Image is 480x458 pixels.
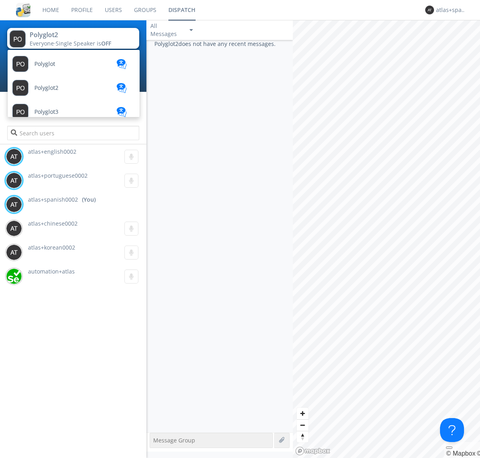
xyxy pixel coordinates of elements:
[297,431,308,442] span: Reset bearing to north
[56,40,111,47] span: Single Speaker is
[6,220,22,236] img: 373638.png
[6,149,22,165] img: 373638.png
[297,419,308,431] button: Zoom out
[146,40,293,432] div: Polyglot2 does not have any recent messages.
[82,196,96,204] div: (You)
[10,30,26,48] img: 373638.png
[297,431,308,442] button: Reset bearing to north
[446,450,475,457] a: Mapbox
[190,29,193,31] img: caret-down-sm.svg
[6,196,22,212] img: 373638.png
[6,244,22,260] img: 373638.png
[295,446,330,456] a: Mapbox logo
[440,418,464,442] iframe: Toggle Customer Support
[28,172,88,179] span: atlas+portuguese0002
[16,3,30,17] img: cddb5a64eb264b2086981ab96f4c1ba7
[7,50,140,117] ul: Polyglot2Everyone·Single Speaker isOFF
[446,446,452,449] button: Toggle attribution
[28,148,76,155] span: atlas+english0002
[30,30,120,40] div: Polyglot2
[28,196,78,204] span: atlas+spanish0002
[34,85,58,91] span: Polyglot2
[28,220,78,227] span: atlas+chinese0002
[6,268,22,284] img: d2d01cd9b4174d08988066c6d424eccd
[297,408,308,419] button: Zoom in
[28,244,75,251] span: atlas+korean0002
[7,126,139,140] input: Search users
[101,40,111,47] span: OFF
[425,6,434,14] img: 373638.png
[150,22,182,38] div: All Messages
[28,268,75,275] span: automation+atlas
[30,40,120,48] div: Everyone ·
[6,172,22,188] img: 373638.png
[116,83,128,93] img: translation-blue.svg
[436,6,466,14] div: atlas+spanish0002
[116,59,128,69] img: translation-blue.svg
[116,107,128,117] img: translation-blue.svg
[34,109,58,115] span: Polyglot3
[34,61,55,67] span: Polyglot
[7,28,139,49] button: Polyglot2Everyone·Single Speaker isOFF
